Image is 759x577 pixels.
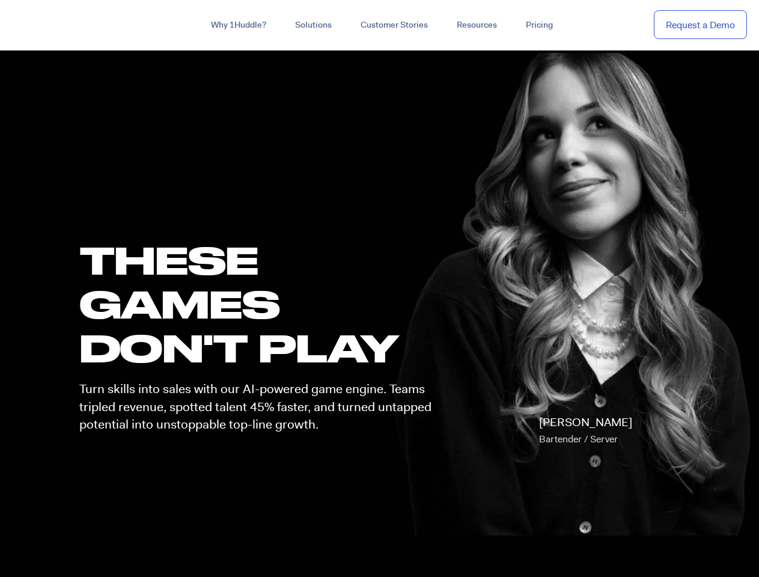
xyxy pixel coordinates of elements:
span: Bartender / Server [539,433,618,445]
a: Solutions [281,14,346,36]
p: Turn skills into sales with our AI-powered game engine. Teams tripled revenue, spotted talent 45%... [79,380,442,433]
a: Pricing [511,14,567,36]
a: Request a Demo [654,10,747,40]
p: [PERSON_NAME] [539,414,632,448]
h1: these GAMES DON'T PLAY [79,238,442,370]
a: Customer Stories [346,14,442,36]
a: Resources [442,14,511,36]
img: ... [12,13,98,36]
a: Why 1Huddle? [197,14,281,36]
